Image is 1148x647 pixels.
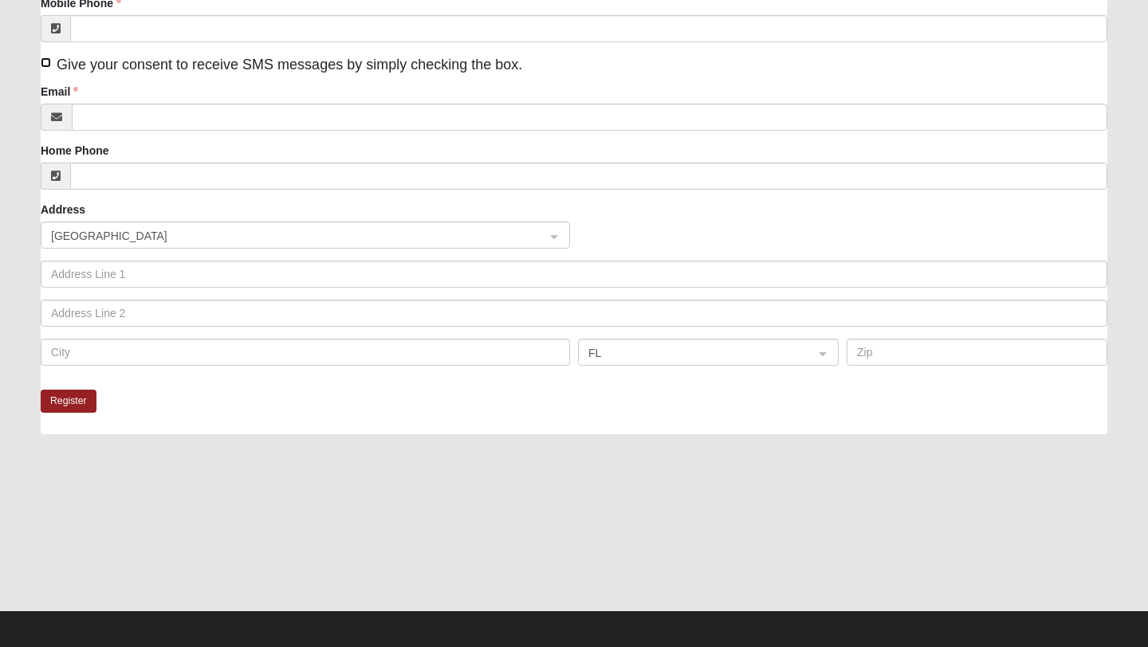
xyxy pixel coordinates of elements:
label: Email [41,84,78,100]
span: FL [588,344,800,362]
label: Address [41,202,85,218]
input: City [41,339,570,366]
input: Zip [847,339,1107,366]
input: Address Line 2 [41,300,1107,327]
input: Address Line 1 [41,261,1107,288]
button: Register [41,390,96,413]
span: Give your consent to receive SMS messages by simply checking the box. [57,57,522,73]
span: United States [51,227,531,245]
label: Home Phone [41,143,109,159]
input: Give your consent to receive SMS messages by simply checking the box. [41,57,51,68]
